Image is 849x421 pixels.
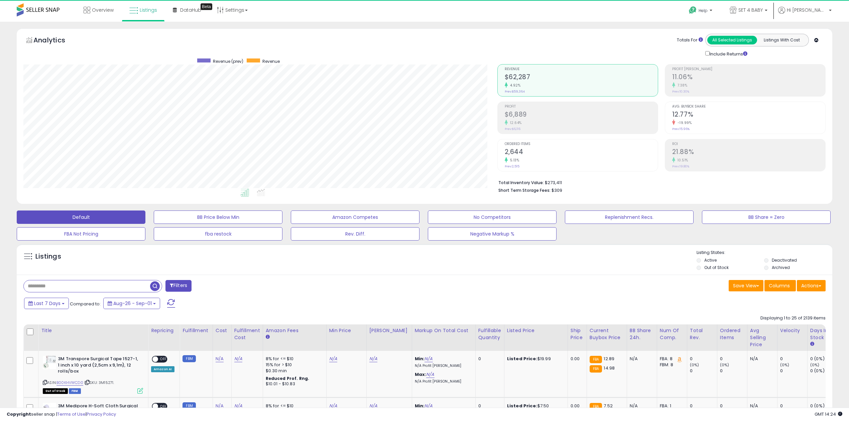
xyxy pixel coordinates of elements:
[810,341,814,347] small: Days In Stock.
[158,357,169,362] span: OFF
[369,403,377,409] a: N/A
[216,356,224,362] a: N/A
[507,356,563,362] div: $19.99
[780,362,790,368] small: (0%)
[604,365,615,371] span: 14.98
[507,403,563,409] div: $7.50
[699,8,708,13] span: Help
[291,210,419,224] button: Amazon Competes
[672,67,825,71] span: Profit [PERSON_NAME]
[56,380,83,386] a: B00KHVWCD0
[690,368,717,374] div: 0
[772,265,790,270] label: Archived
[729,280,763,291] button: Save View
[329,356,337,362] a: N/A
[7,411,31,417] strong: Copyright
[329,403,337,409] a: N/A
[426,371,434,378] a: N/A
[266,362,321,368] div: 15% for > $10
[590,327,624,341] div: Current Buybox Price
[266,403,321,409] div: 8% for <= $10
[660,362,682,368] div: FBM: 8
[43,356,143,393] div: ASIN:
[428,210,557,224] button: No Competitors
[590,356,602,363] small: FBA
[266,381,321,387] div: $10.01 - $10.83
[165,280,192,292] button: Filters
[103,298,160,309] button: Aug-26 - Sep-01
[183,355,196,362] small: FBM
[810,327,835,341] div: Days In Stock
[154,210,282,224] button: BB Price Below Min
[797,280,826,291] button: Actions
[213,58,243,64] span: Revenue (prev)
[757,36,807,44] button: Listings With Cost
[780,403,807,409] div: 0
[738,7,763,13] span: SET 4 BABY
[113,300,152,307] span: Aug-26 - Sep-01
[505,148,658,157] h2: 2,644
[571,327,584,341] div: Ship Price
[266,368,321,374] div: $0.30 min
[772,257,797,263] label: Deactivated
[810,403,837,409] div: 0 (0%)
[672,73,825,82] h2: 11.06%
[780,327,805,334] div: Velocity
[183,327,210,334] div: Fulfillment
[151,327,177,334] div: Repricing
[508,120,522,125] small: 12.64%
[69,388,81,394] span: FBM
[672,164,689,168] small: Prev: 19.80%
[675,83,688,88] small: 7.38%
[58,356,139,376] b: 3M Transpore Surgical Tape 1527-1, 1 inch x 10 yard (2,5cm x 9,1m), 12 rolls/box
[677,37,703,43] div: Totals For
[704,265,729,270] label: Out of Stock
[780,356,807,362] div: 0
[505,142,658,146] span: Ordered Items
[750,356,772,362] div: N/A
[505,90,525,94] small: Prev: $59,364
[262,58,280,64] span: Revenue
[684,1,719,22] a: Help
[815,411,842,417] span: 2025-09-9 14:24 GMT
[17,210,145,224] button: Default
[266,327,324,334] div: Amazon Fees
[630,403,652,409] div: N/A
[428,227,557,241] button: Negative Markup %
[57,411,86,417] a: Terms of Use
[424,356,433,362] a: N/A
[415,356,425,362] b: Min:
[216,327,229,334] div: Cost
[415,403,425,409] b: Min:
[672,142,825,146] span: ROI
[672,111,825,120] h2: 12.77%
[810,356,837,362] div: 0 (0%)
[154,227,282,241] button: fba restock
[571,403,582,409] div: 0.00
[478,403,499,409] div: 0
[764,280,796,291] button: Columns
[720,327,744,341] div: Ordered Items
[424,403,433,409] a: N/A
[369,356,377,362] a: N/A
[234,403,242,409] a: N/A
[84,380,114,385] span: | SKU: 3M15271.
[750,403,772,409] div: N/A
[700,50,755,57] div: Include Returns
[498,180,544,185] b: Total Inventory Value:
[690,327,714,341] div: Total Rev.
[498,178,821,186] li: $273,411
[571,356,582,362] div: 0.00
[675,158,688,163] small: 10.51%
[672,127,690,131] small: Prev: 15.96%
[415,371,427,378] b: Max:
[41,327,145,334] div: Title
[412,324,475,351] th: The percentage added to the cost of goods (COGS) that forms the calculator for Min & Max prices.
[415,327,473,334] div: Markup on Total Cost
[507,403,537,409] b: Listed Price:
[291,227,419,241] button: Rev. Diff.
[43,356,56,369] img: 419M8LysVML._SL40_.jpg
[24,298,69,309] button: Last 7 Days
[660,327,684,341] div: Num of Comp.
[505,73,658,82] h2: $62,287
